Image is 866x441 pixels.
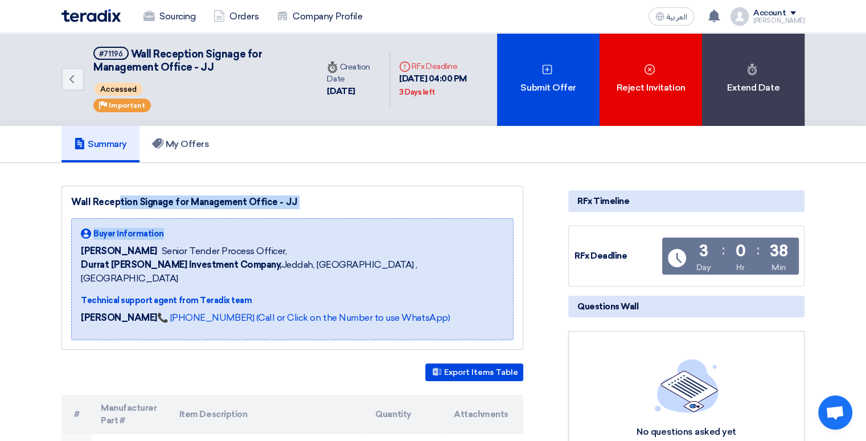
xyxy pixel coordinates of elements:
div: 3 Days left [399,87,435,98]
span: [PERSON_NAME] [81,244,157,258]
div: [PERSON_NAME] [753,18,805,24]
th: # [61,395,92,434]
a: Summary [61,126,139,162]
span: Buyer Information [93,228,164,240]
span: Questions Wall [577,300,638,313]
div: Min [771,262,786,273]
h5: Summary [74,138,127,150]
div: Account [753,9,786,18]
div: RFx Deadline [399,60,488,72]
div: [DATE] 04:00 PM [399,72,488,98]
th: Item Description [170,395,367,434]
a: My Offers [139,126,222,162]
div: #71196 [99,50,123,58]
h5: My Offers [152,138,210,150]
div: Submit Offer [497,33,600,126]
b: Durrat [PERSON_NAME] Investment Company, [81,259,282,270]
th: Attachments [445,395,523,434]
span: Wall Reception Signage for Management Office - JJ [93,48,262,73]
strong: [PERSON_NAME] [81,312,157,323]
div: Creation Date [327,61,380,85]
span: Senior Tender Process Officer, [162,244,287,258]
div: Day [696,262,711,273]
button: Export Items Table [425,364,523,381]
div: Wall Reception Signage for Management Office - JJ [71,195,514,209]
span: العربية [667,13,687,21]
a: Orders [204,4,268,29]
a: 📞 [PHONE_NUMBER] (Call or Click on the Number to use WhatsApp) [157,312,450,323]
span: Important [109,101,145,109]
div: Extend Date [702,33,805,126]
div: RFx Deadline [574,250,660,263]
img: Teradix logo [61,9,121,22]
div: No questions asked yet [590,426,783,438]
a: Sourcing [134,4,204,29]
img: profile_test.png [730,7,749,26]
div: 0 [735,243,745,259]
a: Company Profile [268,4,371,29]
div: : [722,240,725,260]
button: العربية [649,7,694,26]
img: empty_state_list.svg [655,359,719,413]
h5: Wall Reception Signage for Management Office - JJ [93,47,304,75]
div: [DATE] [327,85,380,98]
div: Hr [736,262,744,273]
span: Jeddah, [GEOGRAPHIC_DATA] ,[GEOGRAPHIC_DATA] [81,258,504,285]
div: : [756,240,759,260]
div: RFx Timeline [568,190,805,212]
div: 38 [770,243,787,259]
span: Accessed [95,83,142,96]
div: Reject Invitation [600,33,702,126]
th: Quantity [366,395,445,434]
div: 3 [699,243,708,259]
div: Technical support agent from Teradix team [81,295,504,307]
a: Open chat [818,395,852,430]
th: Manufacturer Part # [92,395,170,434]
